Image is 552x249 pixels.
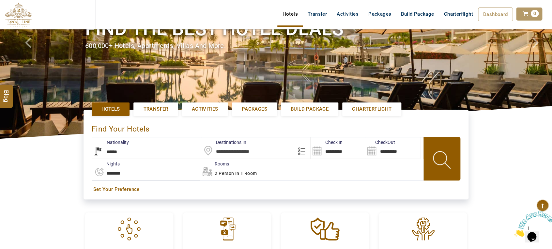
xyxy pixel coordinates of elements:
a: Set Your Preference [93,186,459,193]
label: Rooms [200,161,229,167]
a: Packages [232,102,277,116]
input: Search [365,137,420,159]
a: Hotels [92,102,130,116]
a: Hotels [277,8,302,21]
span: Packages [242,106,267,113]
label: Destinations In [201,139,246,146]
div: Find Your Hotels [92,118,460,137]
a: Build Package [281,102,338,116]
span: Build Package [291,106,329,113]
a: Transfer [303,8,332,21]
a: Activities [182,102,228,116]
img: The Royal Line Holidays [5,3,32,27]
span: Activities [192,106,218,113]
input: Search [311,137,365,159]
label: nights [92,161,120,167]
a: Activities [332,8,363,21]
img: Chat attention grabber [3,3,43,28]
label: Nationality [92,139,129,146]
span: Transfer [143,106,168,113]
iframe: chat widget [512,208,552,239]
div: 600,000+ hotels, apartments, villas and more. [85,41,467,51]
span: Dashboard [483,11,508,17]
span: Charterflight [444,11,473,17]
span: 2 Person in 1 Room [215,171,257,176]
span: Hotels [101,106,120,113]
span: Blog [2,90,11,95]
a: Transfer [133,102,178,116]
a: Packages [363,8,396,21]
a: Charterflight [439,8,478,21]
a: Build Package [396,8,439,21]
span: Charterflight [352,106,391,113]
a: Charterflight [342,102,401,116]
label: Check In [311,139,343,146]
span: 1 [3,3,5,8]
span: 0 [531,10,539,17]
a: 0 [516,8,542,21]
label: CheckOut [365,139,395,146]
